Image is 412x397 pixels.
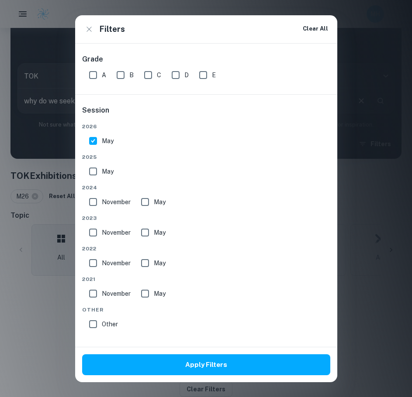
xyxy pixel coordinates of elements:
span: B [129,70,134,80]
button: Apply Filters [82,354,330,375]
span: November [102,258,131,268]
span: 2021 [82,275,330,283]
span: E [212,70,216,80]
span: May [154,228,166,237]
h6: Filters [100,23,125,35]
span: 2024 [82,184,330,192]
span: 2026 [82,123,330,130]
span: 2022 [82,245,330,253]
span: 2023 [82,214,330,222]
span: May [154,258,166,268]
button: Clear All [301,22,330,35]
span: C [157,70,161,80]
span: November [102,228,131,237]
span: May [154,197,166,207]
span: November [102,289,131,298]
span: May [102,167,114,176]
h6: Session [82,105,330,123]
span: 2025 [82,153,330,161]
span: May [102,136,114,146]
span: November [102,197,131,207]
span: Other [102,319,118,329]
span: D [184,70,189,80]
span: May [154,289,166,298]
span: Other [82,306,330,314]
span: A [102,70,106,80]
h6: Grade [82,54,330,65]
